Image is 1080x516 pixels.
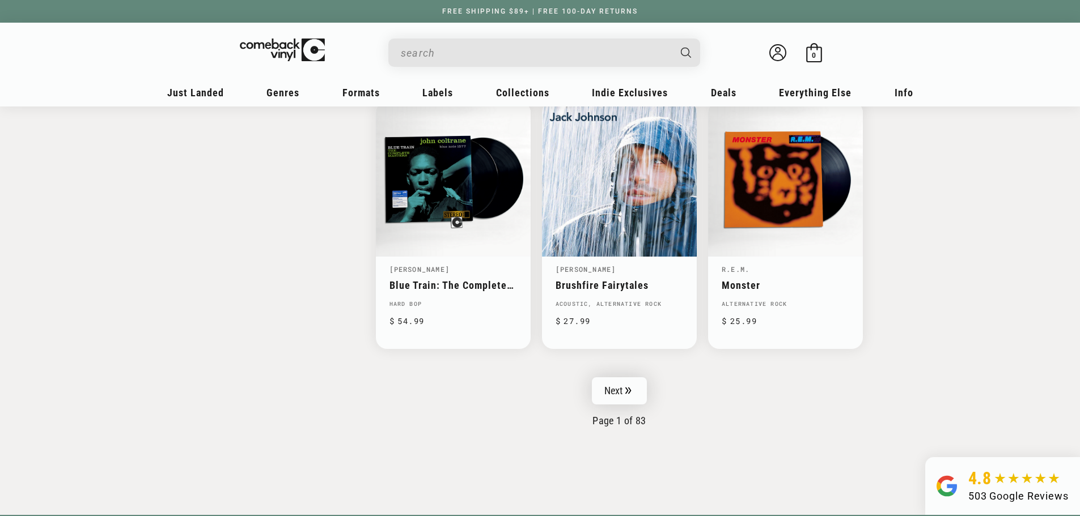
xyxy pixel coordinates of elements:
[779,87,852,99] span: Everything Else
[968,488,1069,504] div: 503 Google Reviews
[389,265,450,274] a: [PERSON_NAME]
[968,468,992,488] span: 4.8
[167,87,224,99] span: Just Landed
[422,87,453,99] span: Labels
[925,457,1080,515] a: 4.8 503 Google Reviews
[342,87,380,99] span: Formats
[376,415,863,427] p: Page 1 of 83
[401,41,670,65] input: When autocomplete results are available use up and down arrows to review and enter to select
[711,87,736,99] span: Deals
[431,7,649,15] a: FREE SHIPPING $89+ | FREE 100-DAY RETURNS
[376,377,863,427] nav: Pagination
[266,87,299,99] span: Genres
[671,39,701,67] button: Search
[592,87,668,99] span: Indie Exclusives
[388,39,700,67] div: Search
[496,87,549,99] span: Collections
[592,377,647,404] a: Next
[722,279,849,291] a: Monster
[556,265,616,274] a: [PERSON_NAME]
[556,279,683,291] a: Brushfire Fairytales
[994,473,1060,484] img: star5.svg
[937,468,957,504] img: Group.svg
[722,265,749,274] a: R.E.M.
[812,51,816,59] span: 0
[389,279,517,291] a: Blue Train: The Complete Masters
[895,87,913,99] span: Info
